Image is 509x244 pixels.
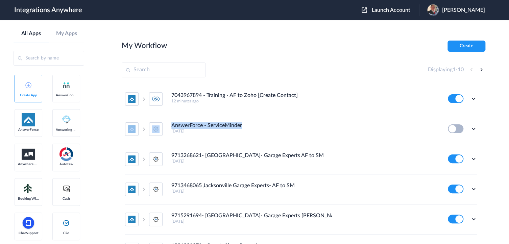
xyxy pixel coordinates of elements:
h5: [DATE] [171,159,439,164]
input: Search [122,63,205,77]
span: Anywhere Works [18,162,39,166]
img: answerconnect-logo.svg [62,81,70,89]
span: Create App [18,93,39,97]
span: Autotask [56,162,77,166]
h4: AnswerForce - ServiceMinder [171,122,242,129]
h2: My Workflow [122,41,167,50]
img: add-icon.svg [25,82,31,88]
h5: [DATE] [171,129,439,133]
span: Booking Widget [18,197,39,201]
h4: 9713268621- [GEOGRAPHIC_DATA]- Garage Experts AF to SM [171,152,324,159]
img: cash-logo.svg [62,185,71,193]
h4: 7043967894 - Training - AF to Zoho [Create Contact] [171,92,298,99]
span: AnswerConnect [56,93,77,97]
img: jason-pledge-people.PNG [427,4,439,16]
img: aww.png [22,149,35,160]
img: launch-acct-icon.svg [362,7,367,13]
span: Answering Service [56,128,77,132]
h4: 9713468065 Jacksonville Garage Experts- AF to SM [171,182,295,189]
button: Create [447,41,485,52]
img: Setmore_Logo.svg [22,182,35,195]
span: [PERSON_NAME] [442,7,485,14]
h5: [DATE] [171,189,439,194]
span: ChatSupport [18,231,39,235]
a: All Apps [14,30,49,37]
h4: 9715291694- [GEOGRAPHIC_DATA]- Garage Experts [PERSON_NAME] [171,213,332,219]
span: Cash [56,197,77,201]
span: 10 [458,67,464,72]
h5: 12 minutes ago [171,99,439,103]
img: autotask.png [59,147,73,161]
span: Launch Account [372,7,410,13]
a: My Apps [49,30,84,37]
button: Launch Account [362,7,419,14]
span: 1 [453,67,456,72]
h1: Integrations Anywhere [14,6,82,14]
img: af-app-logo.svg [22,113,35,126]
input: Search by name [14,51,84,66]
img: chatsupport-icon.svg [22,216,35,230]
img: Answering_service.png [59,113,73,126]
span: AnswerForce [18,128,39,132]
h5: [DATE] [171,219,439,224]
img: clio-logo.svg [62,219,70,227]
span: Clio [56,231,77,235]
h4: Displaying - [428,67,464,73]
